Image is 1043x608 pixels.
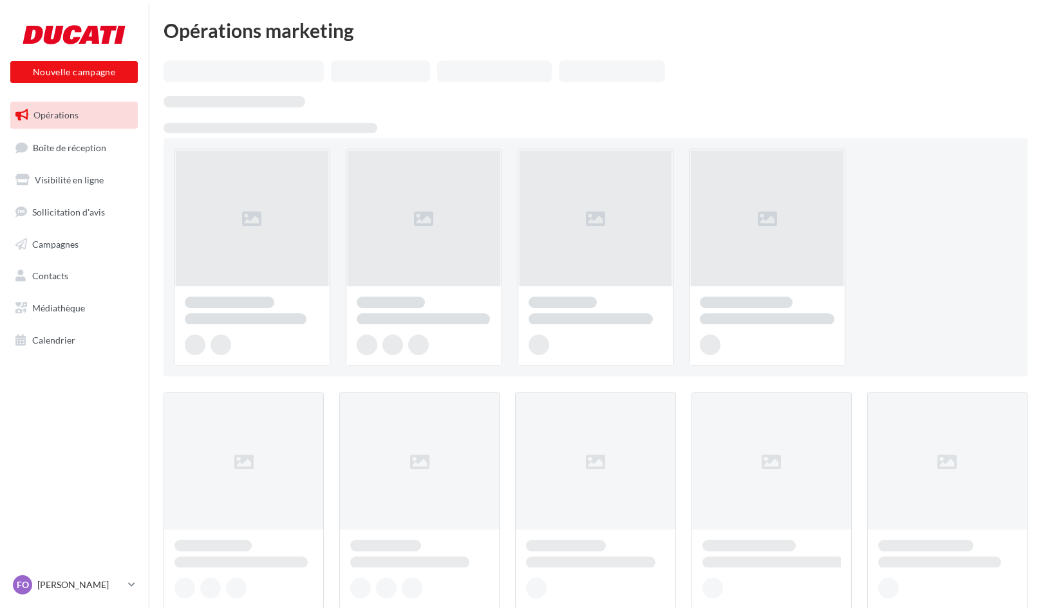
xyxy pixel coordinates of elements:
span: Sollicitation d'avis [32,207,105,217]
span: Visibilité en ligne [35,174,104,185]
span: Contacts [32,270,68,281]
a: Fo [PERSON_NAME] [10,573,138,597]
span: Calendrier [32,335,75,345]
a: Visibilité en ligne [8,167,140,194]
a: Sollicitation d'avis [8,199,140,226]
a: Opérations [8,102,140,129]
span: Médiathèque [32,302,85,313]
button: Nouvelle campagne [10,61,138,83]
span: Fo [17,578,29,591]
a: Calendrier [8,327,140,354]
div: Opérations marketing [164,21,1028,40]
span: Campagnes [32,238,79,249]
a: Contacts [8,263,140,290]
a: Médiathèque [8,295,140,322]
a: Campagnes [8,231,140,258]
span: Opérations [33,109,79,120]
a: Boîte de réception [8,134,140,161]
span: Boîte de réception [33,142,106,152]
p: [PERSON_NAME] [37,578,123,591]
